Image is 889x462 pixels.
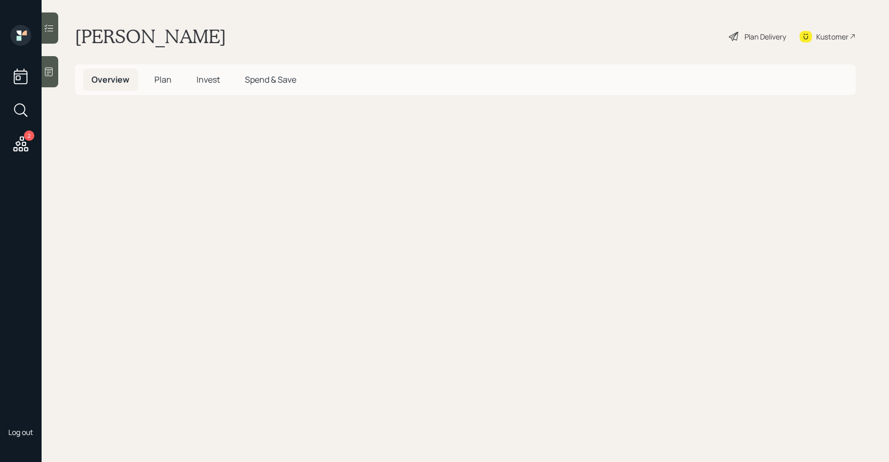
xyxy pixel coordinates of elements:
[816,31,848,42] div: Kustomer
[24,130,34,141] div: 2
[245,74,296,85] span: Spend & Save
[10,394,31,415] img: sami-boghos-headshot.png
[8,427,33,437] div: Log out
[744,31,786,42] div: Plan Delivery
[91,74,129,85] span: Overview
[75,25,226,48] h1: [PERSON_NAME]
[154,74,172,85] span: Plan
[197,74,220,85] span: Invest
